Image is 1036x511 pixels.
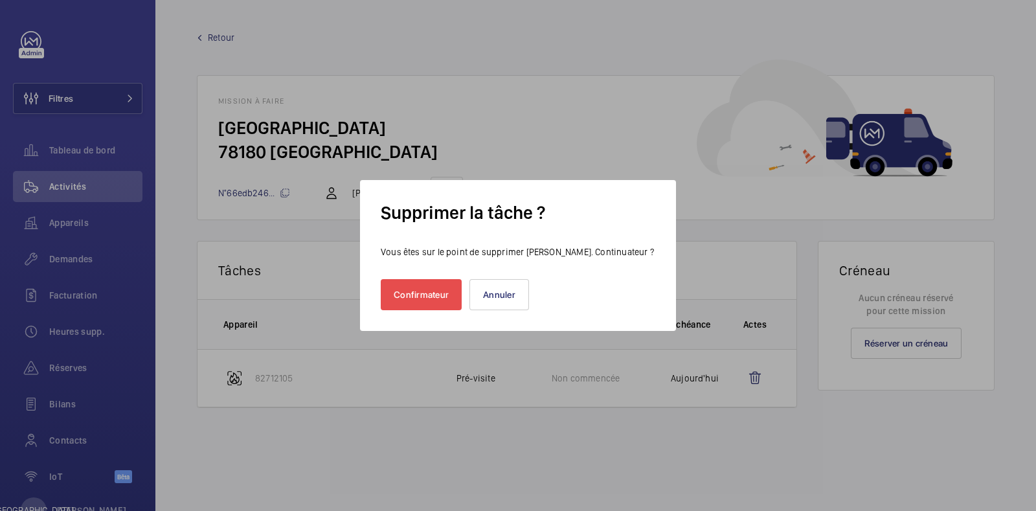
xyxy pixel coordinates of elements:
font: Confirmateur [394,290,449,300]
font: Annuler [483,290,515,300]
button: Confirmateur [381,279,462,310]
font: Supprimer la tâche ? [381,201,545,223]
font: Vous êtes sur le point de supprimer [PERSON_NAME]. Continuateur ? [381,247,654,257]
button: Annuler [469,279,529,310]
